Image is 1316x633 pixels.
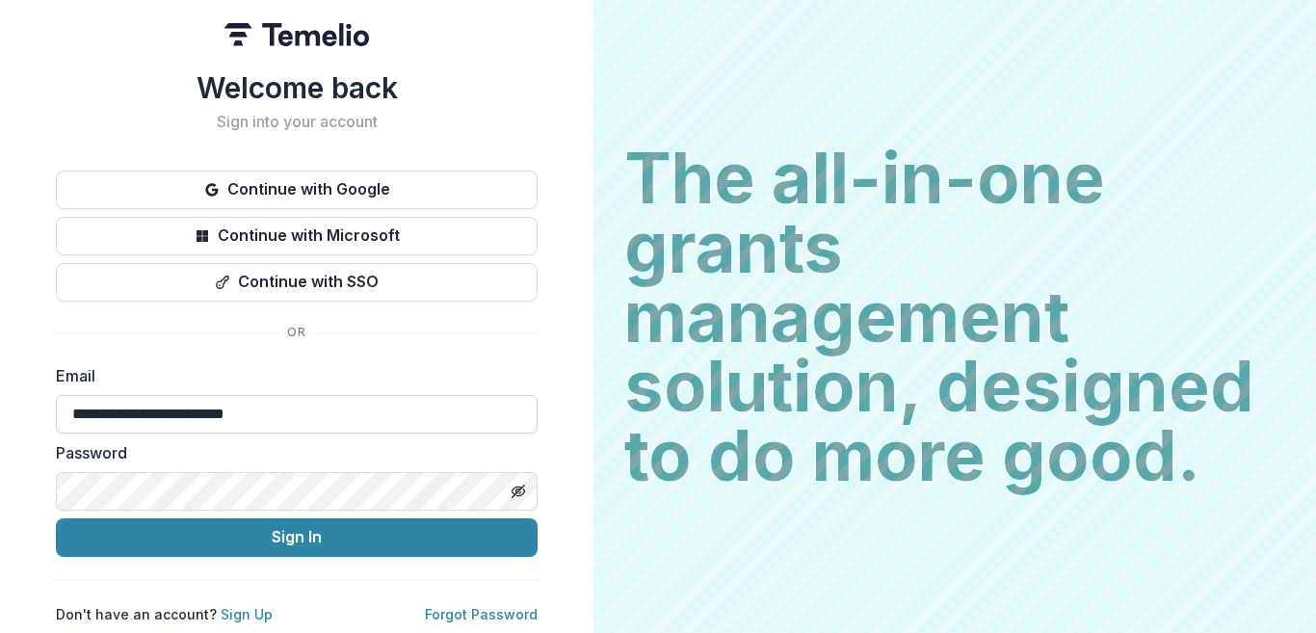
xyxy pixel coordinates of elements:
button: Continue with Microsoft [56,217,538,255]
button: Sign In [56,518,538,557]
img: Temelio [224,23,369,46]
h2: Sign into your account [56,113,538,131]
a: Sign Up [221,606,273,622]
p: Don't have an account? [56,604,273,624]
label: Email [56,364,526,387]
button: Continue with SSO [56,263,538,302]
button: Toggle password visibility [503,476,534,507]
button: Continue with Google [56,171,538,209]
label: Password [56,441,526,464]
a: Forgot Password [425,606,538,622]
h1: Welcome back [56,70,538,105]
